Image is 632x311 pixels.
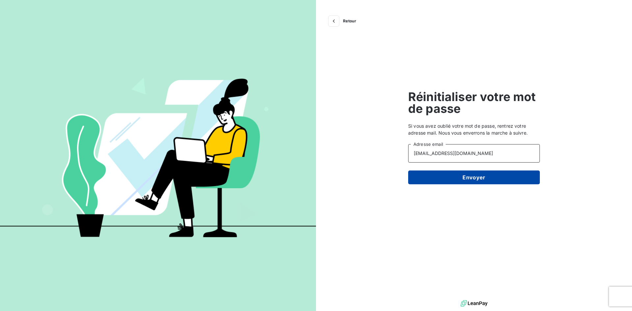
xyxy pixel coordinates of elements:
img: logo [461,298,487,308]
span: Retour [343,19,356,23]
span: Réinitialiser votre mot de passe [408,91,540,115]
button: Retour [327,16,361,26]
input: placeholder [408,144,540,163]
button: Envoyer [408,170,540,184]
span: Si vous avez oublié votre mot de passe, rentrez votre adresse mail. Nous vous enverrons la marche... [408,122,540,136]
